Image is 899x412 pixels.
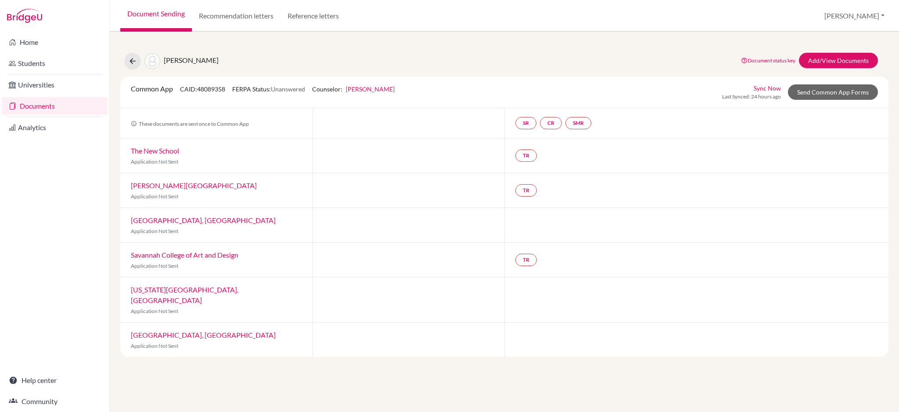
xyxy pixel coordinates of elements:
[820,7,888,24] button: [PERSON_NAME]
[131,216,276,224] a: [GEOGRAPHIC_DATA], [GEOGRAPHIC_DATA]
[131,146,179,155] a: The New School
[131,263,178,269] span: Application Not Sent
[754,84,781,93] a: Sync Now
[346,85,395,93] a: [PERSON_NAME]
[131,285,238,304] a: [US_STATE][GEOGRAPHIC_DATA], [GEOGRAPHIC_DATA]
[515,184,537,197] a: TR
[232,85,305,93] span: FERPA Status:
[131,331,276,339] a: [GEOGRAPHIC_DATA], [GEOGRAPHIC_DATA]
[180,85,225,93] span: CAID: 48089358
[164,56,219,64] span: [PERSON_NAME]
[131,251,238,259] a: Savannah College of Art and Design
[515,149,537,162] a: TR
[799,53,878,68] a: Add/View Documents
[722,93,781,101] span: Last Synced: 24 hours ago
[2,76,108,94] a: Universities
[131,181,257,190] a: [PERSON_NAME][GEOGRAPHIC_DATA]
[2,33,108,51] a: Home
[271,85,305,93] span: Unanswered
[131,158,178,165] span: Application Not Sent
[515,117,536,129] a: SR
[2,119,108,136] a: Analytics
[2,97,108,115] a: Documents
[312,85,395,93] span: Counselor:
[565,117,591,129] a: SMR
[131,343,178,349] span: Application Not Sent
[540,117,562,129] a: CR
[131,84,173,93] span: Common App
[2,393,108,410] a: Community
[741,57,795,64] a: Document status key
[2,372,108,389] a: Help center
[515,254,537,266] a: TR
[131,308,178,314] span: Application Not Sent
[131,193,178,200] span: Application Not Sent
[788,84,878,100] a: Send Common App Forms
[131,120,249,127] span: These documents are sent once to Common App
[131,228,178,234] span: Application Not Sent
[2,55,108,72] a: Students
[7,9,42,23] img: Bridge-U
